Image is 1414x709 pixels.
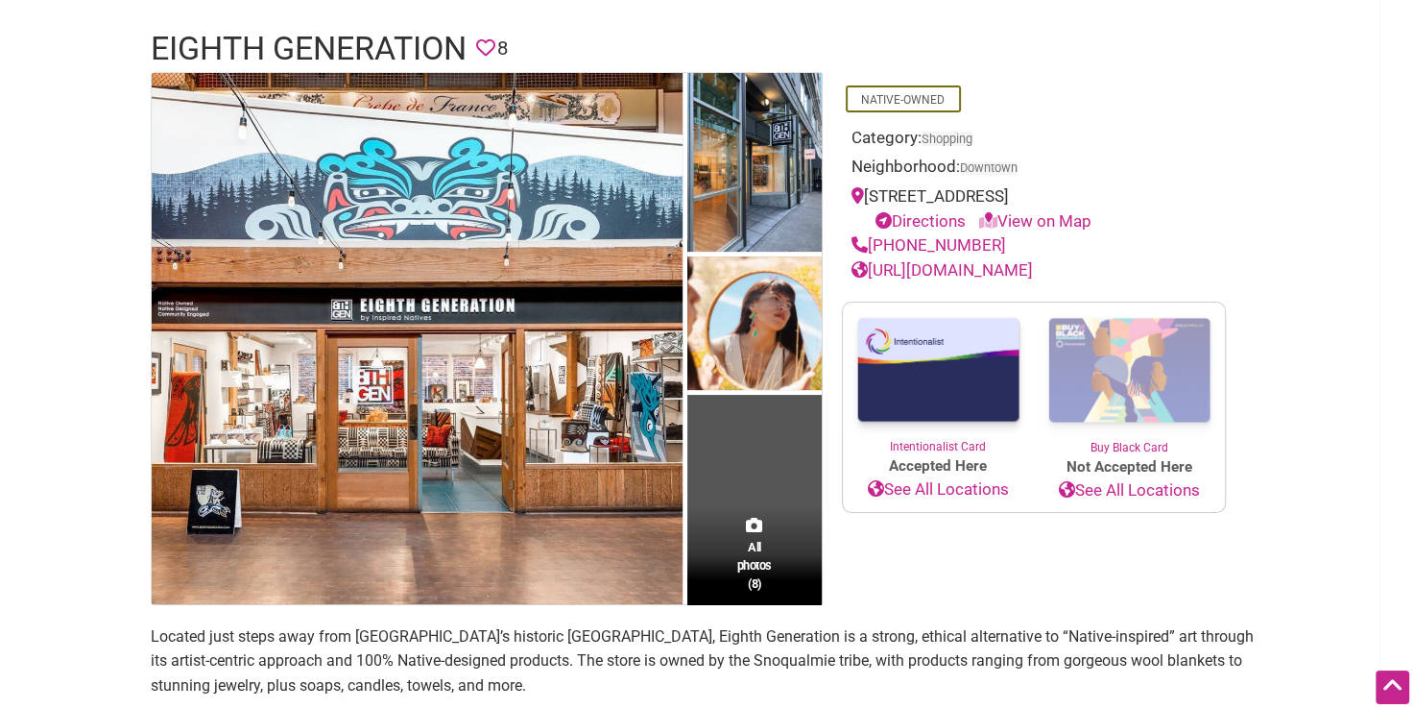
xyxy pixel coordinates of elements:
[737,538,772,593] span: All photos (8)
[1034,456,1225,478] span: Not Accepted Here
[497,34,508,63] span: 8
[687,73,822,257] img: photo of Eighth Generation storefront in downtown Seattle
[851,184,1216,233] div: [STREET_ADDRESS]
[843,455,1034,477] span: Accepted Here
[1034,303,1225,456] a: Buy Black Card
[861,93,945,107] a: Native-Owned
[151,624,1264,698] p: Located just steps away from [GEOGRAPHIC_DATA]’s historic [GEOGRAPHIC_DATA], Eighth Generation is...
[843,303,1034,438] img: Intentionalist Card
[1034,303,1225,439] img: Buy Black Card
[851,126,1216,156] div: Category:
[851,235,1006,255] a: [PHONE_NUMBER]
[875,211,966,231] a: Directions
[1034,478,1225,503] a: See All Locations
[151,26,467,72] h1: Eighth Generation
[1376,671,1409,704] div: Scroll Back to Top
[851,260,1033,280] a: [URL][DOMAIN_NAME]
[851,155,1216,184] div: Neighborhood:
[979,211,1091,231] a: View on Map
[960,162,1018,175] span: Downtown
[922,132,972,146] a: Shopping
[843,303,1034,455] a: Intentionalist Card
[843,477,1034,502] a: See All Locations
